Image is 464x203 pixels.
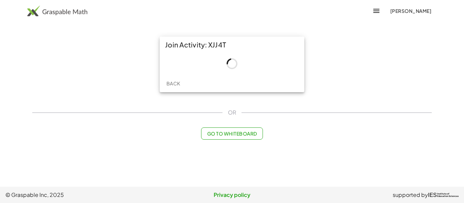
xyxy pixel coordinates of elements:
span: Go to Whiteboard [207,130,257,137]
span: Institute of Education Sciences [437,193,459,198]
span: OR [228,108,236,117]
a: IESInstitute ofEducation Sciences [428,191,459,199]
button: Go to Whiteboard [201,127,263,140]
span: © Graspable Inc, 2025 [5,191,157,199]
span: [PERSON_NAME] [390,8,431,14]
a: Privacy policy [157,191,308,199]
span: supported by [393,191,428,199]
button: [PERSON_NAME] [385,5,437,17]
button: Back [162,77,184,89]
span: IES [428,192,437,198]
span: Back [166,80,180,86]
div: Join Activity: XJJ4T [160,37,304,53]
